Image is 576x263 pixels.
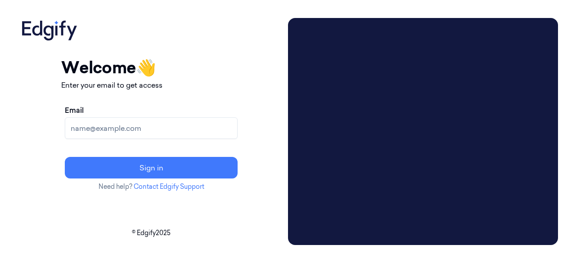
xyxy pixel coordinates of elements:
p: Enter your email to get access [61,80,241,90]
a: Contact Edgify Support [134,183,204,191]
label: Email [65,105,84,116]
h1: Welcome 👋 [61,55,241,80]
p: Need help? [61,182,241,192]
input: name@example.com [65,117,238,139]
button: Sign in [65,157,238,178]
p: © Edgify 2025 [18,228,284,238]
